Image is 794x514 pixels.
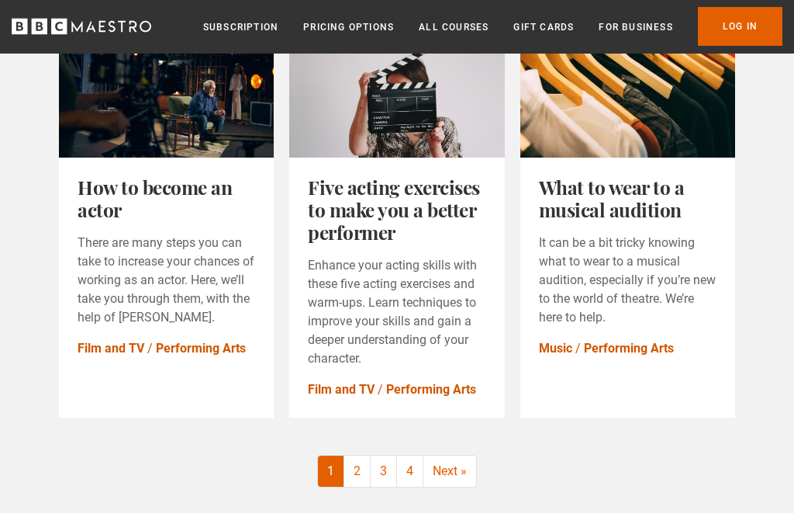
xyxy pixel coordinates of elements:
[386,381,476,400] a: Performing Arts
[78,340,144,359] a: Film and TV
[203,8,782,47] nav: Primary
[584,340,674,359] a: Performing Arts
[78,175,232,223] a: How to become an actor
[318,457,344,488] span: 1
[397,457,423,488] a: 4
[344,457,371,488] a: 2
[308,175,480,245] a: Five acting exercises to make you a better performer
[371,457,397,488] a: 3
[599,20,672,36] a: For business
[203,20,278,36] a: Subscription
[303,20,394,36] a: Pricing Options
[419,20,488,36] a: All Courses
[317,456,477,488] nav: Posts
[539,175,685,223] a: What to wear to a musical audition
[12,16,151,39] svg: BBC Maestro
[513,20,574,36] a: Gift Cards
[423,457,476,488] a: Next »
[698,8,782,47] a: Log In
[539,340,572,359] a: Music
[308,381,375,400] a: Film and TV
[156,340,246,359] a: Performing Arts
